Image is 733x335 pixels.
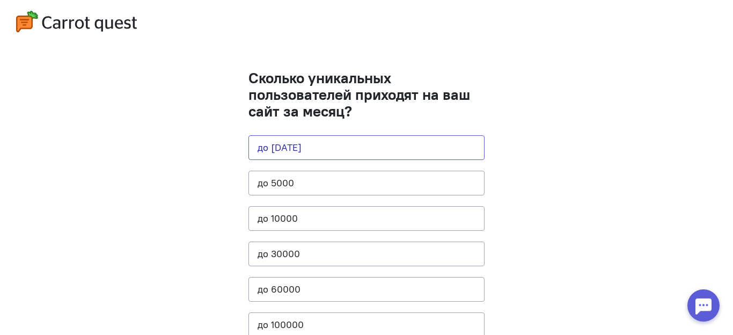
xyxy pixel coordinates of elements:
img: logo [16,11,137,32]
button: до 60000 [248,277,485,302]
h1: Сколько уникальных пользователей приходят на ваш сайт за месяц? [248,70,485,119]
button: до 30000 [248,242,485,266]
button: до 10000 [248,206,485,231]
button: до [DATE] [248,135,485,160]
button: до 5000 [248,171,485,195]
